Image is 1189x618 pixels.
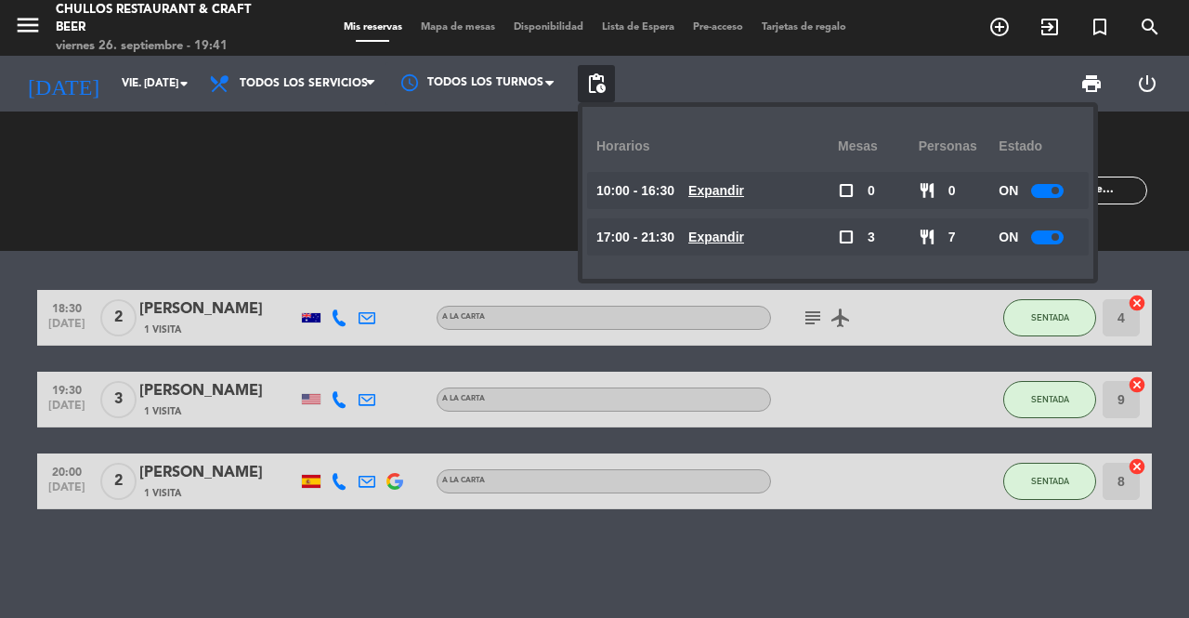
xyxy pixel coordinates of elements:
[988,16,1011,38] i: add_circle_outline
[1031,312,1069,322] span: SENTADA
[144,486,181,501] span: 1 Visita
[44,378,90,400] span: 19:30
[139,297,297,322] div: [PERSON_NAME]
[948,180,956,202] span: 0
[999,180,1018,202] span: ON
[44,400,90,421] span: [DATE]
[868,180,875,202] span: 0
[240,77,368,90] span: Todos los servicios
[585,72,608,95] span: pending_actions
[44,318,90,339] span: [DATE]
[596,180,674,202] span: 10:00 - 16:30
[44,481,90,503] span: [DATE]
[1119,56,1175,112] div: LOG OUT
[173,72,195,95] i: arrow_drop_down
[838,229,855,245] span: check_box_outline_blank
[1003,381,1096,418] button: SENTADA
[412,22,504,33] span: Mapa de mesas
[1080,72,1103,95] span: print
[919,229,935,245] span: restaurant
[688,183,744,198] u: Expandir
[948,227,956,248] span: 7
[1136,72,1158,95] i: power_settings_new
[442,313,485,321] span: A la carta
[44,460,90,481] span: 20:00
[1139,16,1161,38] i: search
[1089,16,1111,38] i: turned_in_not
[752,22,856,33] span: Tarjetas de regalo
[1003,463,1096,500] button: SENTADA
[139,461,297,485] div: [PERSON_NAME]
[1128,294,1146,312] i: cancel
[838,121,919,172] div: Mesas
[1128,457,1146,476] i: cancel
[56,1,283,37] div: Chullos Restaurant & Craft Beer
[1039,16,1061,38] i: exit_to_app
[999,121,1079,172] div: Estado
[1031,394,1069,404] span: SENTADA
[100,381,137,418] span: 3
[830,307,852,329] i: airplanemode_active
[1128,375,1146,394] i: cancel
[14,11,42,46] button: menu
[139,379,297,403] div: [PERSON_NAME]
[684,22,752,33] span: Pre-acceso
[14,11,42,39] i: menu
[802,307,824,329] i: subject
[593,22,684,33] span: Lista de Espera
[334,22,412,33] span: Mis reservas
[14,63,112,104] i: [DATE]
[100,463,137,500] span: 2
[504,22,593,33] span: Disponibilidad
[868,227,875,248] span: 3
[144,322,181,337] span: 1 Visita
[1031,476,1069,486] span: SENTADA
[596,227,674,248] span: 17:00 - 21:30
[100,299,137,336] span: 2
[919,121,1000,172] div: personas
[1003,299,1096,336] button: SENTADA
[386,473,403,490] img: google-logo.png
[144,404,181,419] span: 1 Visita
[838,182,855,199] span: check_box_outline_blank
[442,477,485,484] span: A la carta
[44,296,90,318] span: 18:30
[56,37,283,56] div: viernes 26. septiembre - 19:41
[919,182,935,199] span: restaurant
[688,230,744,244] u: Expandir
[596,121,838,172] div: Horarios
[999,227,1018,248] span: ON
[442,395,485,402] span: A la carta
